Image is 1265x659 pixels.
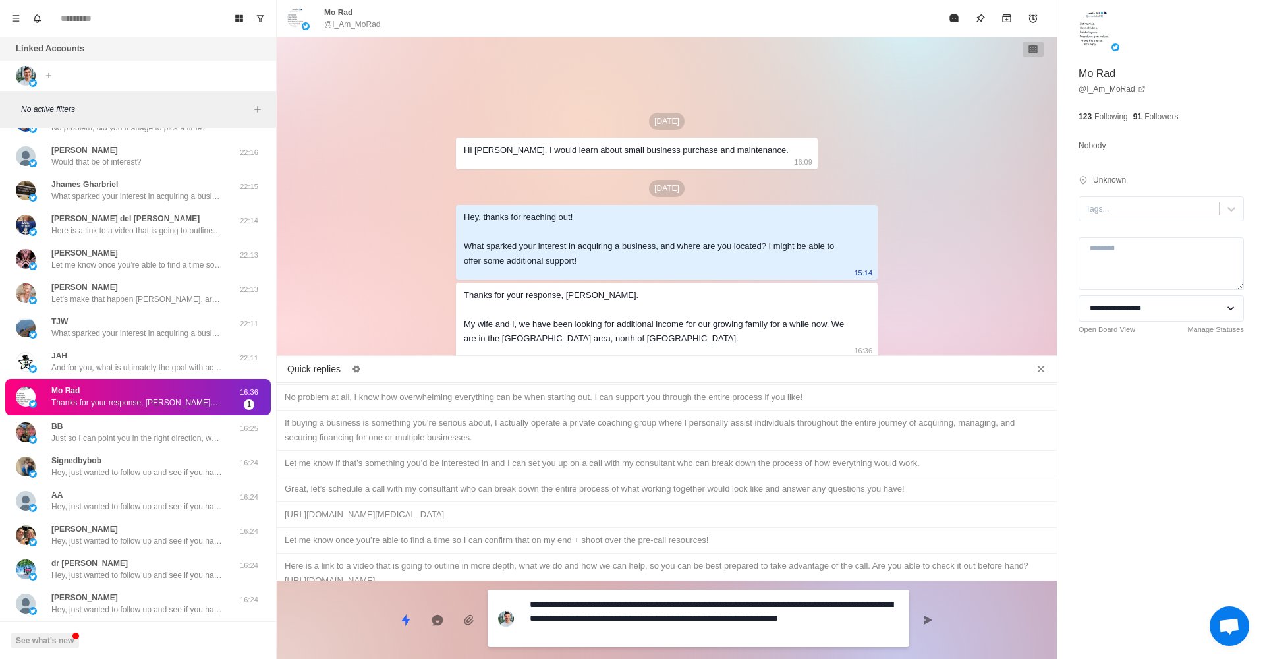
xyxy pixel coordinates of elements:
p: 16:24 [233,492,266,503]
img: picture [29,538,37,546]
p: 22:14 [233,215,266,227]
img: picture [29,607,37,615]
p: 16:36 [854,343,872,358]
img: picture [16,352,36,372]
button: See what's new [11,633,79,648]
button: Mark as read [941,5,967,32]
button: Reply with AI [424,607,451,633]
p: What sparked your interest in acquiring a business, and where are you located? I might be able to... [51,190,223,202]
p: Hey, just wanted to follow up and see if you had a chance to check out the course I sent over. Ha... [51,535,223,547]
p: Hey, just wanted to follow up and see if you had a chance to check out the course I sent over. Ha... [51,604,223,616]
p: 22:16 [233,147,266,158]
p: Following [1094,111,1128,123]
button: Add media [456,607,482,633]
img: picture [16,422,36,442]
span: 1 [244,399,254,410]
p: Let me know once you’re able to find a time so I can confirm that on my end + shoot over the pre-... [51,259,223,271]
img: picture [16,491,36,511]
p: TJW [51,316,68,328]
p: Unknown [1093,174,1126,186]
p: Quick replies [287,362,341,376]
p: Just so I can point you in the right direction, what do you feel is the biggest factor holding yo... [51,432,223,444]
img: picture [16,525,36,545]
p: 22:15 [233,181,266,192]
p: [PERSON_NAME] [51,144,118,156]
img: picture [29,194,37,202]
img: picture [16,146,36,166]
img: picture [16,66,36,86]
p: 16:24 [233,526,266,537]
p: 22:11 [233,353,266,364]
p: JAH [51,350,67,362]
p: Nobody [1079,138,1106,153]
p: 22:13 [233,250,266,261]
img: picture [16,283,36,303]
p: 91 [1133,111,1142,123]
p: And for you, what is ultimately the goal with acquiring a business? [51,362,223,374]
p: [PERSON_NAME] [51,281,118,293]
p: Mo Rad [324,7,352,18]
div: Here is a link to a video that is going to outline in more depth, what we do and how we can help,... [285,559,1049,588]
p: Thanks for your response, [PERSON_NAME]. My wife and I, we have been looking for additional incom... [51,397,223,409]
img: picture [29,436,37,444]
div: Thanks for your response, [PERSON_NAME]. My wife and I, we have been looking for additional incom... [464,288,849,346]
img: picture [287,8,308,29]
p: [DATE] [649,180,685,197]
p: BB [51,420,63,432]
p: Jhames Gharbriel [51,179,118,190]
p: [PERSON_NAME] [51,523,118,535]
p: 22:11 [233,318,266,329]
img: picture [29,262,37,270]
p: 16:09 [794,155,812,169]
a: @I_Am_MoRad [1079,83,1146,95]
p: [PERSON_NAME] [51,592,118,604]
img: picture [29,365,37,373]
img: picture [16,181,36,200]
p: @I_Am_MoRad [324,18,381,30]
p: Hey, just wanted to follow up and see if you had a chance to check out the course I sent over. Ha... [51,569,223,581]
a: Open Board View [1079,324,1135,335]
img: picture [498,611,514,627]
div: If buying a business is something you're serious about, I actually operate a private coaching gro... [285,416,1049,445]
p: [DATE] [649,113,685,130]
img: picture [29,400,37,408]
img: picture [29,504,37,512]
p: Let's make that happen [PERSON_NAME], are you specifically looking to start a business, or are yo... [51,293,223,305]
button: Add filters [250,101,266,117]
img: picture [29,125,37,133]
div: Open chat [1210,606,1249,646]
button: Pin [967,5,994,32]
div: Great, let’s schedule a call with my consultant who can break down the entire process of what wor... [285,482,1049,496]
p: 16:24 [233,594,266,606]
button: Notifications [26,8,47,29]
p: dr [PERSON_NAME] [51,558,128,569]
img: picture [16,387,36,407]
button: Add reminder [1020,5,1046,32]
p: Here is a link to a video that is going to outline in more depth, what we do and how we can help,... [51,225,223,237]
button: Quick replies [393,607,419,633]
div: No problem at all, I know how overwhelming everything can be when starting out. I can support you... [285,390,1049,405]
p: [PERSON_NAME] del [PERSON_NAME] [51,213,200,225]
div: Hi [PERSON_NAME]. I would learn about small business purchase and maintenance. [464,143,789,158]
p: Followers [1144,111,1178,123]
button: Add account [41,68,57,84]
button: Close quick replies [1030,358,1052,380]
a: Manage Statuses [1187,324,1244,335]
p: 22:13 [233,284,266,295]
img: picture [16,249,36,269]
img: picture [29,573,37,581]
p: 16:24 [233,560,266,571]
p: 16:36 [233,387,266,398]
img: picture [29,159,37,167]
div: [URL][DOMAIN_NAME][MEDICAL_DATA] [285,507,1049,522]
p: [PERSON_NAME] [51,247,118,259]
img: picture [1079,11,1118,50]
img: picture [302,22,310,30]
button: Send message [914,607,941,633]
img: picture [16,457,36,476]
img: picture [16,215,36,235]
button: Show unread conversations [250,8,271,29]
p: Would that be of interest? [51,156,142,168]
p: Mo Rad [51,385,80,397]
p: Mo Rad [1079,66,1115,82]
